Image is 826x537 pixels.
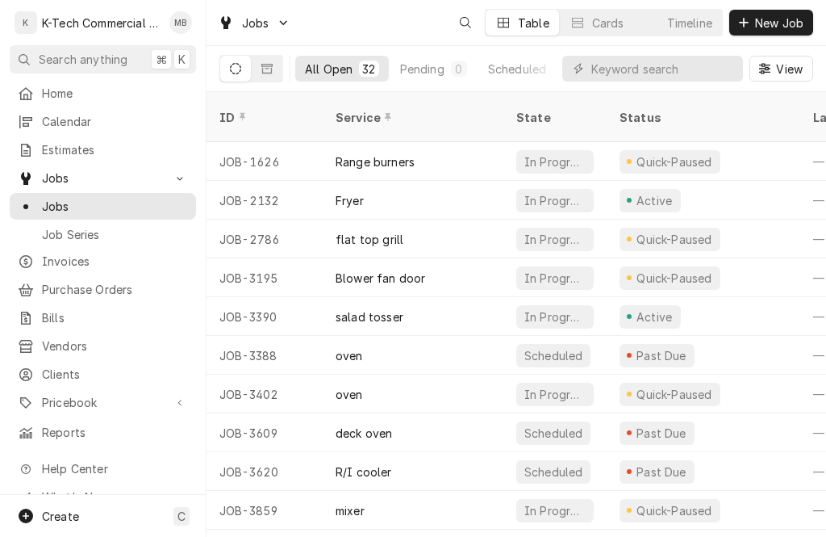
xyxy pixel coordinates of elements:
div: ID [219,109,307,126]
span: Job Series [42,226,188,243]
a: Go to Help Center [10,455,196,482]
div: JOB-3859 [206,491,323,530]
div: 6 [556,61,565,78]
div: oven [336,386,363,403]
div: Fryer [336,192,364,209]
div: MB [169,11,192,34]
div: JOB-3390 [206,297,323,336]
a: Clients [10,361,196,388]
div: 0 [454,61,464,78]
div: K [15,11,37,34]
div: JOB-3402 [206,375,323,413]
div: Scheduled [488,61,546,78]
div: Quick-Paused [635,386,714,403]
div: In Progress [523,231,587,248]
div: JOB-3388 [206,336,323,375]
span: New Job [752,15,807,31]
a: Invoices [10,248,196,275]
span: Home [42,85,188,102]
div: In Progress [523,502,587,519]
div: Cards [592,15,624,31]
span: Create [42,510,79,523]
div: deck oven [336,425,392,442]
a: Job Series [10,221,196,248]
button: New Job [729,10,813,36]
a: Go to Jobs [10,165,196,191]
div: Past Due [635,464,689,480]
span: ⌘ [156,51,167,68]
span: Pricebook [42,394,164,411]
div: Scheduled [523,425,584,442]
div: Range burners [336,153,415,170]
div: Past Due [635,425,689,442]
div: Quick-Paused [635,153,714,170]
span: Jobs [242,15,269,31]
div: Past Due [635,347,689,364]
div: mixer [336,502,365,519]
div: In Progress [523,308,587,325]
span: View [773,61,806,78]
div: Pending [400,61,444,78]
div: In Progress [523,386,587,403]
div: Timeline [667,15,712,31]
span: Invoices [42,253,188,270]
button: View [749,56,813,82]
div: Table [518,15,549,31]
a: Home [10,80,196,107]
div: Quick-Paused [635,270,714,287]
a: Calendar [10,108,196,135]
div: In Progress [523,192,587,209]
a: Bills [10,304,196,331]
span: Calendar [42,113,188,130]
span: Clients [42,366,188,383]
div: salad tosser [336,308,403,325]
a: Go to Jobs [211,10,297,36]
div: JOB-3609 [206,413,323,452]
div: JOB-2132 [206,181,323,220]
div: Status [619,109,784,126]
a: Reports [10,419,196,446]
a: Go to What's New [10,484,196,510]
div: All Open [305,61,353,78]
div: In Progress [523,270,587,287]
div: oven [336,347,363,364]
span: C [177,508,186,525]
div: State [516,109,594,126]
a: Jobs [10,193,196,220]
input: Keyword search [591,56,735,82]
button: Search anything⌘K [10,45,196,73]
span: K [178,51,186,68]
span: Jobs [42,198,188,215]
div: R/I cooler [336,464,392,480]
span: What's New [42,489,186,506]
span: Bills [42,309,188,326]
div: JOB-3195 [206,258,323,297]
div: In Progress [523,153,587,170]
button: Open search [453,10,478,36]
div: Service [336,109,487,126]
span: Vendors [42,338,188,355]
span: Jobs [42,170,164,187]
span: Purchase Orders [42,281,188,298]
div: Scheduled [523,464,584,480]
div: 32 [362,61,375,78]
div: Quick-Paused [635,502,714,519]
a: Estimates [10,136,196,163]
div: Scheduled [523,347,584,364]
div: Mehdi Bazidane's Avatar [169,11,192,34]
div: JOB-2786 [206,220,323,258]
span: Estimates [42,141,188,158]
div: JOB-3620 [206,452,323,491]
a: Purchase Orders [10,276,196,303]
div: JOB-1626 [206,142,323,181]
div: Blower fan door [336,270,425,287]
div: Active [634,308,674,325]
div: Quick-Paused [635,231,714,248]
a: Vendors [10,333,196,359]
span: Search anything [39,51,127,68]
div: K-Tech Commercial Kitchen Repair & Maintenance [42,15,161,31]
span: Reports [42,424,188,441]
span: Help Center [42,460,186,477]
div: flat top grill [336,231,403,248]
a: Go to Pricebook [10,389,196,416]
